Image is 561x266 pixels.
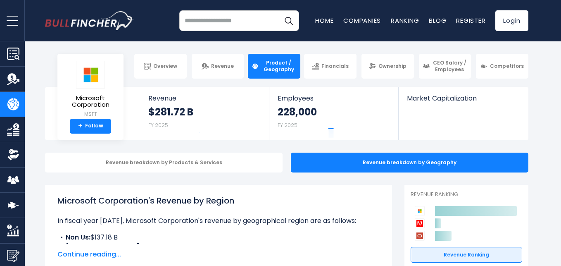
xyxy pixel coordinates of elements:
[278,94,390,102] span: Employees
[411,191,522,198] p: Revenue Ranking
[490,63,524,69] span: Competitors
[7,149,19,161] img: Ownership
[64,60,117,119] a: Microsoft Corporation MSFT
[57,216,380,226] p: In fiscal year [DATE], Microsoft Corporation's revenue by geographical region are as follows:
[45,11,134,30] img: bullfincher logo
[192,54,244,79] a: Revenue
[278,105,317,118] strong: 228,000
[57,249,380,259] span: Continue reading...
[415,218,425,228] img: Adobe competitors logo
[153,63,177,69] span: Overview
[66,232,90,242] b: Non Us:
[399,87,528,116] a: Market Capitalization
[429,16,446,25] a: Blog
[134,54,187,79] a: Overview
[211,63,234,69] span: Revenue
[321,63,349,69] span: Financials
[456,16,485,25] a: Register
[378,63,406,69] span: Ownership
[78,122,82,130] strong: +
[140,87,269,140] a: Revenue $281.72 B FY 2025
[391,16,419,25] a: Ranking
[361,54,414,79] a: Ownership
[432,60,468,72] span: CEO Salary / Employees
[278,10,299,31] button: Search
[248,54,300,79] a: Product / Geography
[261,60,297,72] span: Product / Geography
[304,54,357,79] a: Financials
[148,94,261,102] span: Revenue
[64,95,117,108] span: Microsoft Corporation
[495,10,528,31] a: Login
[419,54,471,79] a: CEO Salary / Employees
[415,206,425,216] img: Microsoft Corporation competitors logo
[148,105,193,118] strong: $281.72 B
[70,119,111,134] a: +Follow
[269,87,398,140] a: Employees 228,000 FY 2025
[45,153,283,173] div: Revenue breakdown by Products & Services
[57,232,380,242] li: $137.18 B
[291,153,528,173] div: Revenue breakdown by Geography
[343,16,381,25] a: Companies
[57,242,380,252] li: $144.55 B
[148,122,168,129] small: FY 2025
[57,194,380,207] h1: Microsoft Corporation's Revenue by Region
[407,94,519,102] span: Market Capitalization
[476,54,528,79] a: Competitors
[315,16,333,25] a: Home
[278,122,297,129] small: FY 2025
[64,110,117,118] small: MSFT
[415,231,425,241] img: Oracle Corporation competitors logo
[66,242,141,252] b: [GEOGRAPHIC_DATA]:
[411,247,522,263] a: Revenue Ranking
[45,11,134,30] a: Go to homepage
